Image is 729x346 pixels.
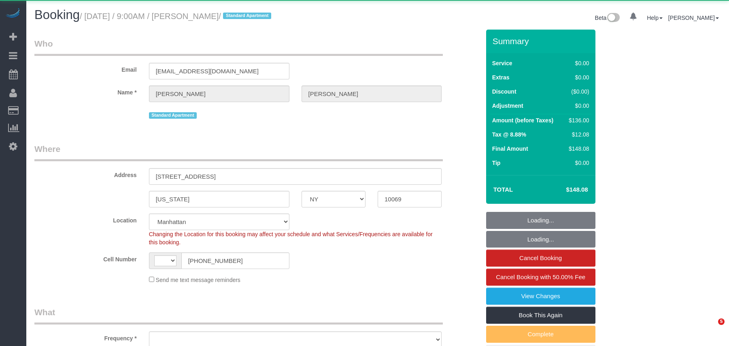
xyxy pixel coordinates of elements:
div: $0.00 [565,102,589,110]
h4: $148.08 [542,186,588,193]
a: Cancel Booking [486,250,595,267]
small: / [DATE] / 9:00AM / [PERSON_NAME] [80,12,274,21]
a: Book This Again [486,307,595,324]
div: ($0.00) [565,88,589,96]
input: Cell Number [181,252,289,269]
h3: Summary [493,36,591,46]
div: $0.00 [565,59,589,67]
label: Cell Number [28,252,143,263]
legend: Who [34,38,443,56]
input: Last Name [302,85,442,102]
span: Standard Apartment [149,112,197,119]
img: Automaid Logo [5,8,21,19]
a: Cancel Booking with 50.00% Fee [486,269,595,286]
span: / [219,12,274,21]
div: $148.08 [565,145,589,153]
div: $12.08 [565,130,589,139]
span: Booking [34,8,80,22]
iframe: Intercom live chat [701,318,721,338]
a: [PERSON_NAME] [668,15,719,21]
a: Beta [595,15,620,21]
label: Discount [492,88,516,96]
label: Service [492,59,512,67]
label: Extras [492,73,510,81]
span: Changing the Location for this booking may affect your schedule and what Services/Frequencies are... [149,231,433,246]
label: Location [28,214,143,224]
a: Help [647,15,663,21]
a: View Changes [486,288,595,305]
span: 5 [718,318,725,325]
legend: Where [34,143,443,161]
input: City [149,191,289,207]
input: First Name [149,85,289,102]
span: Cancel Booking with 50.00% Fee [496,273,585,280]
label: Frequency * [28,331,143,342]
label: Final Amount [492,145,528,153]
span: Standard Apartment [223,13,271,19]
strong: Total [493,186,513,193]
img: New interface [606,13,620,23]
label: Tip [492,159,501,167]
label: Adjustment [492,102,523,110]
input: Email [149,63,289,79]
div: $0.00 [565,73,589,81]
label: Name * [28,85,143,96]
legend: What [34,306,443,325]
label: Tax @ 8.88% [492,130,526,139]
span: Send me text message reminders [156,277,240,283]
label: Email [28,63,143,74]
input: Zip Code [378,191,442,207]
label: Amount (before Taxes) [492,116,553,124]
div: $136.00 [565,116,589,124]
label: Address [28,168,143,179]
div: $0.00 [565,159,589,167]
